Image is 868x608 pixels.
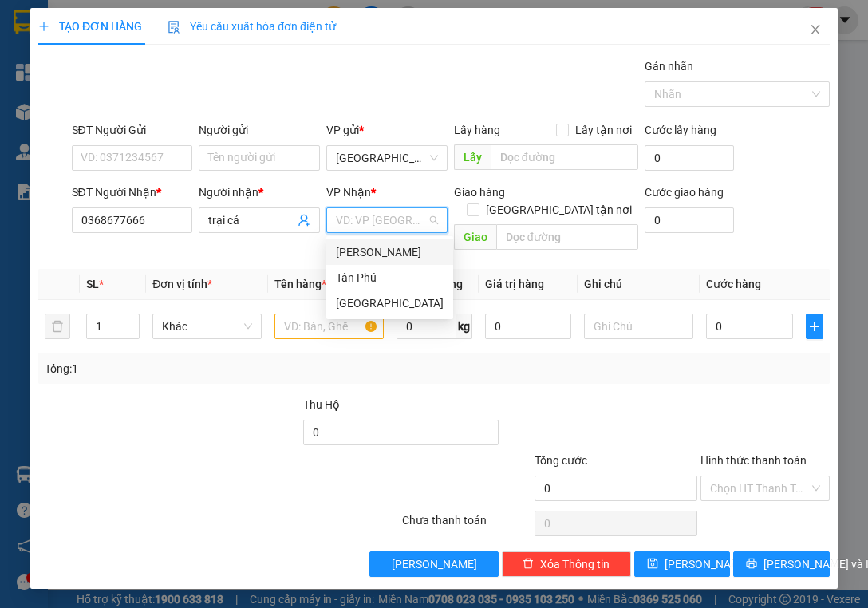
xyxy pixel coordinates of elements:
[162,314,252,338] span: Khác
[700,454,807,467] label: Hình thức thanh toán
[187,14,225,30] span: Nhận:
[479,201,638,219] span: [GEOGRAPHIC_DATA] tận nơi
[806,314,823,339] button: plus
[336,294,444,312] div: [GEOGRAPHIC_DATA]
[45,314,70,339] button: delete
[326,290,453,316] div: Sài Gòn
[336,243,444,261] div: [PERSON_NAME]
[14,14,38,30] span: Gửi:
[184,101,316,123] div: 50.000
[454,224,496,250] span: Giao
[168,21,180,34] img: icon
[746,558,757,570] span: printer
[645,124,716,136] label: Cước lấy hàng
[485,314,572,339] input: 0
[584,314,693,339] input: Ghi Chú
[523,558,534,570] span: delete
[706,278,761,290] span: Cước hàng
[336,269,444,286] div: Tân Phú
[502,551,631,577] button: deleteXóa Thông tin
[400,511,533,539] div: Chưa thanh toán
[326,121,448,139] div: VP gửi
[647,558,658,570] span: save
[645,145,734,171] input: Cước lấy hàng
[199,184,320,201] div: Người nhận
[298,214,310,227] span: user-add
[326,265,453,290] div: Tân Phú
[485,278,544,290] span: Giá trị hàng
[535,454,587,467] span: Tổng cước
[187,14,314,49] div: [PERSON_NAME]
[454,124,500,136] span: Lấy hàng
[72,184,193,201] div: SĐT Người Nhận
[578,269,700,300] th: Ghi chú
[807,320,823,333] span: plus
[14,14,176,49] div: [GEOGRAPHIC_DATA]
[274,278,326,290] span: Tên hàng
[168,20,336,33] span: Yêu cầu xuất hóa đơn điện tử
[809,23,822,36] span: close
[645,186,724,199] label: Cước giao hàng
[187,49,314,69] div: Như ý
[454,144,491,170] span: Lấy
[392,555,477,573] span: [PERSON_NAME]
[540,555,610,573] span: Xóa Thông tin
[456,314,472,339] span: kg
[38,21,49,32] span: plus
[45,360,337,377] div: Tổng: 1
[184,105,246,121] span: Chưa thu :
[326,239,453,265] div: Tiên Thuỷ
[634,551,730,577] button: save[PERSON_NAME]
[645,207,734,233] input: Cước giao hàng
[72,121,193,139] div: SĐT Người Gửi
[86,278,99,290] span: SL
[454,186,505,199] span: Giao hàng
[491,144,639,170] input: Dọc đường
[336,146,438,170] span: Sài Gòn
[152,278,212,290] span: Đơn vị tính
[733,551,829,577] button: printer[PERSON_NAME] và In
[326,186,371,199] span: VP Nhận
[199,121,320,139] div: Người gửi
[369,551,499,577] button: [PERSON_NAME]
[274,314,384,339] input: VD: Bàn, Ghế
[496,224,639,250] input: Dọc đường
[303,398,340,411] span: Thu Hộ
[665,555,750,573] span: [PERSON_NAME]
[569,121,638,139] span: Lấy tận nơi
[38,20,142,33] span: TẠO ĐƠN HÀNG
[645,60,693,73] label: Gán nhãn
[793,8,838,53] button: Close
[187,69,314,91] div: 0386665100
